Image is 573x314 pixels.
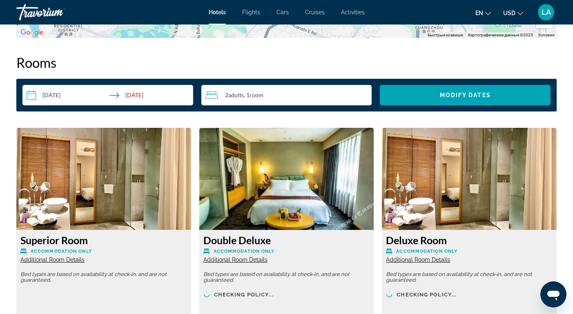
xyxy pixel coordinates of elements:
img: Google [18,27,45,38]
iframe: Кнопка запуска окна обмена сообщениями [540,281,566,307]
a: Cars [276,9,289,16]
img: Superior Room [16,128,191,230]
button: Select check in and out date [22,85,193,105]
p: Bed types are based on availability at check-in, and are not guaranteed. [20,272,187,283]
span: Modify Dates [440,92,491,98]
a: Activities [341,9,365,16]
span: en [475,10,483,16]
h2: Rooms [16,54,557,71]
span: Checking policy... [397,292,457,297]
a: Travorium [16,2,98,23]
div: Search widget [22,85,551,105]
span: Checking policy... [214,292,274,297]
button: Change language [475,7,491,19]
span: Картографические данные ©2025 [468,33,533,37]
span: Accommodation Only [396,249,457,254]
span: 2 [225,92,244,98]
img: Double Deluxe [199,128,374,230]
span: Accommodation Only [214,249,275,254]
button: Modify Dates [380,85,551,105]
button: Быстрые клавиши [428,32,463,38]
h3: Deluxe Room [386,234,553,246]
button: User Menu [535,4,557,21]
h3: Double Deluxe [203,234,370,246]
span: Additional Room Details [386,256,450,263]
a: Flights [242,9,260,16]
h3: Superior Room [20,234,187,246]
span: Room [250,91,263,98]
button: Change currency [503,7,523,19]
a: Cruises [305,9,325,16]
a: Hotels [209,9,226,16]
span: LA [542,8,551,16]
span: Additional Room Details [203,256,268,263]
img: Deluxe Room [382,128,557,230]
span: Accommodation Only [31,249,92,254]
span: Adults [228,91,244,98]
span: Additional Room Details [20,256,85,263]
a: Открыть эту область в Google Картах (в новом окне) [18,27,45,38]
span: USD [503,10,515,16]
p: Bed types are based on availability at check-in, and are not guaranteed. [203,272,370,283]
span: , 1 [244,92,263,98]
a: Условия (ссылка откроется в новой вкладке) [538,33,554,37]
p: Bed types are based on availability at check-in, and are not guaranteed. [386,272,553,283]
button: Travelers: 2 adults, 0 children [201,85,372,105]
